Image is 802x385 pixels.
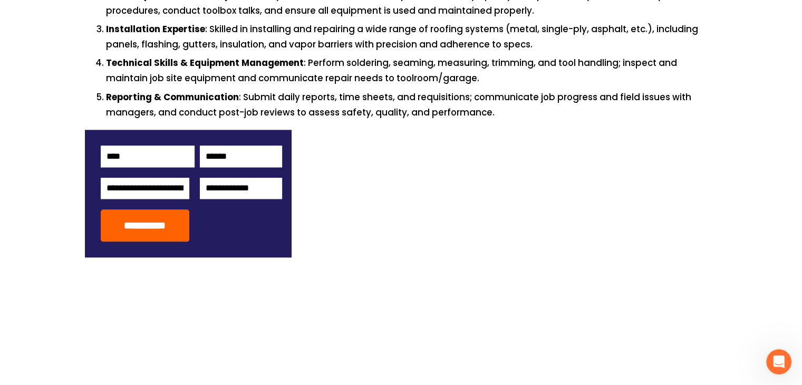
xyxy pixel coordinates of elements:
[106,90,239,105] strong: Reporting & Communication
[106,22,205,37] strong: Installation Expertise
[766,349,791,374] iframe: Intercom live chat
[106,56,718,85] p: : Perform soldering, seaming, measuring, trimming, and tool handling; inspect and maintain job si...
[106,90,718,120] p: : Submit daily reports, time sheets, and requisitions; communicate job progress and field issues ...
[106,22,718,52] p: : Skilled in installing and repairing a wide range of roofing systems (metal, single-ply, asphalt...
[106,56,304,71] strong: Technical Skills & Equipment Management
